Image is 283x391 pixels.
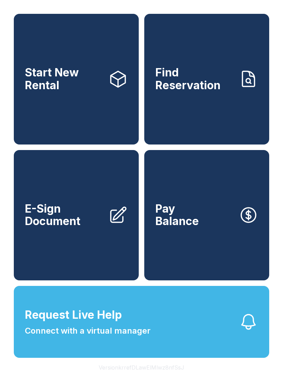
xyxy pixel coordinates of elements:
button: Request Live HelpConnect with a virtual manager [14,286,269,358]
a: E-Sign Document [14,150,139,281]
span: E-Sign Document [25,203,103,228]
button: PayBalance [144,150,269,281]
span: Request Live Help [25,307,122,323]
button: VersionkrrefDLawElMlwz8nfSsJ [93,358,190,377]
a: Start New Rental [14,14,139,145]
span: Find Reservation [155,66,233,92]
span: Pay Balance [155,203,199,228]
span: Connect with a virtual manager [25,325,150,337]
span: Start New Rental [25,66,103,92]
a: Find Reservation [144,14,269,145]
